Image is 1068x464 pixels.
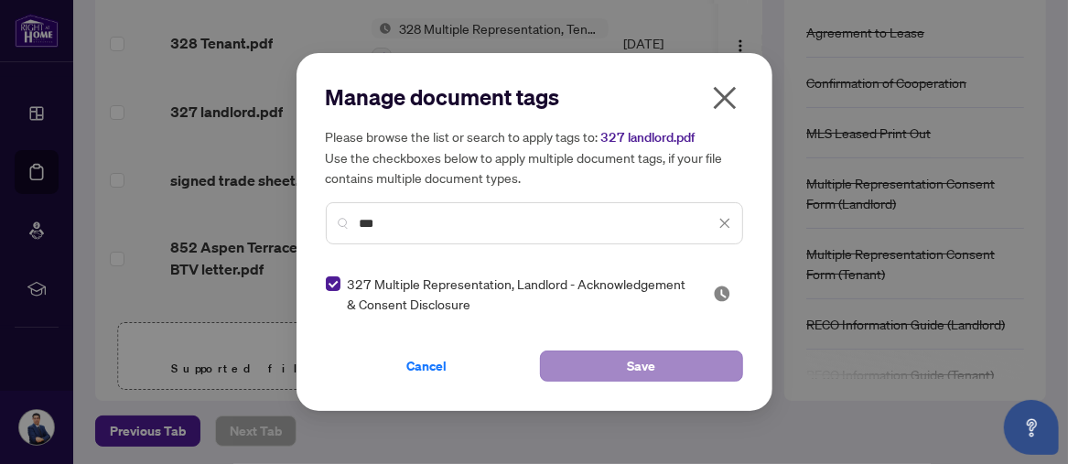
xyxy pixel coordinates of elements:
span: Pending Review [713,285,731,303]
h5: Please browse the list or search to apply tags to: Use the checkboxes below to apply multiple doc... [326,126,743,188]
button: Cancel [326,351,529,382]
span: close [718,217,731,230]
img: status [713,285,731,303]
button: Save [540,351,743,382]
span: close [710,83,739,113]
span: 327 landlord.pdf [601,129,696,146]
h2: Manage document tags [326,82,743,112]
span: Cancel [407,351,448,381]
span: Save [627,351,655,381]
span: 327 Multiple Representation, Landlord - Acknowledgement & Consent Disclosure [348,274,691,314]
button: Open asap [1004,400,1059,455]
